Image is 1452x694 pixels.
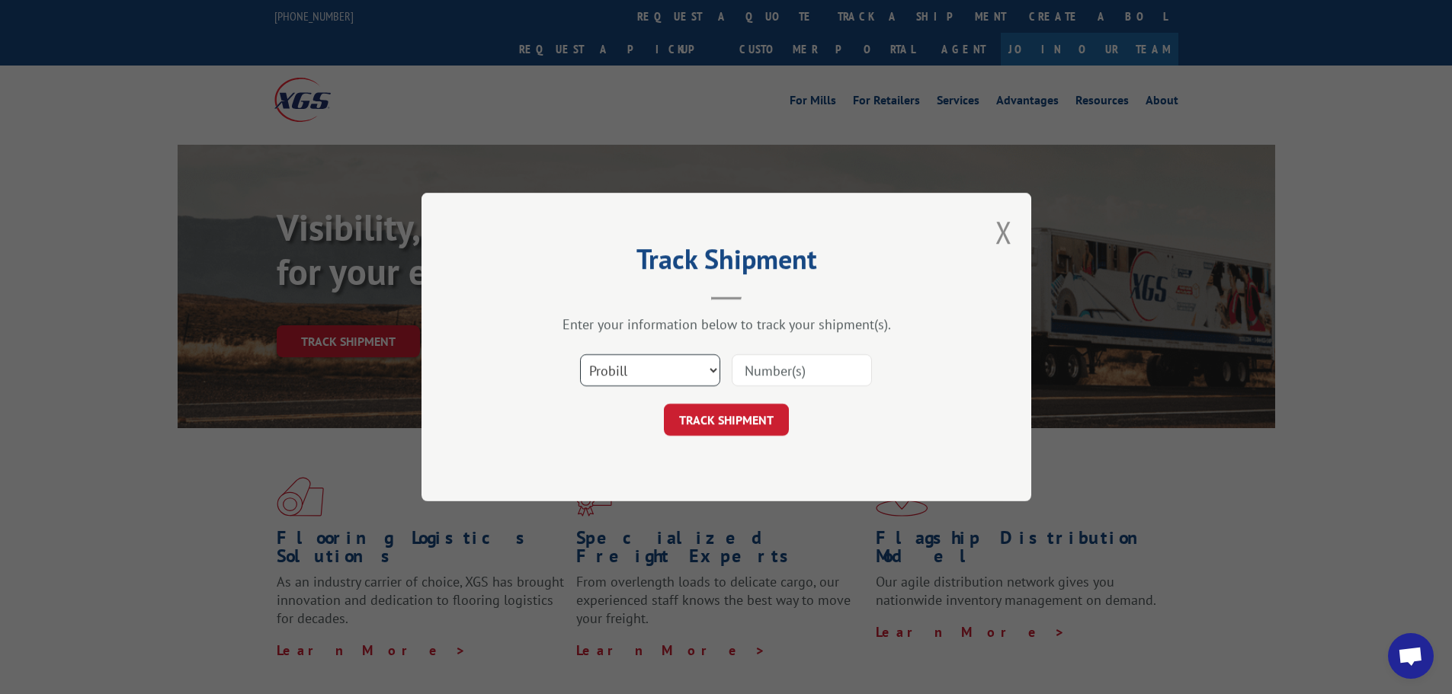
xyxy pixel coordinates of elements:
h2: Track Shipment [498,248,955,277]
div: Open chat [1388,633,1434,679]
button: TRACK SHIPMENT [664,404,789,436]
button: Close modal [995,212,1012,252]
div: Enter your information below to track your shipment(s). [498,315,955,333]
input: Number(s) [732,354,872,386]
